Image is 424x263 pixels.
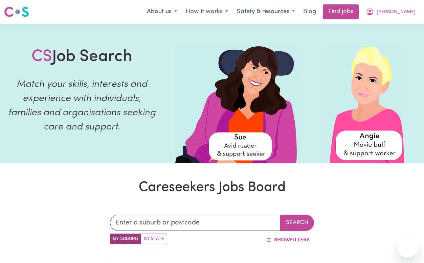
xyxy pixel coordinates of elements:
label: Search by state [141,234,167,244]
input: Enter a suburb or postcode [110,215,281,231]
button: How it works [181,5,232,19]
button: Search [280,215,314,231]
a: Careseekers logo [4,4,29,20]
iframe: Button to launch messaging window [397,236,419,258]
button: ShowFilters [262,234,314,246]
p: Match your skills, interests and experience with individuals, families and organisations seeking ... [8,77,156,134]
span: Show [274,237,290,243]
img: Careseekers logo [4,6,29,18]
h1: Job Search [31,47,132,67]
span: [PERSON_NAME] [377,8,416,16]
span: CS [31,49,52,65]
a: Find jobs [323,4,359,19]
button: Safety & resources [232,5,299,19]
a: Blog [299,4,320,19]
button: My Account [361,5,420,19]
button: About us [142,5,181,19]
label: Search by suburb/post code [110,234,141,244]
